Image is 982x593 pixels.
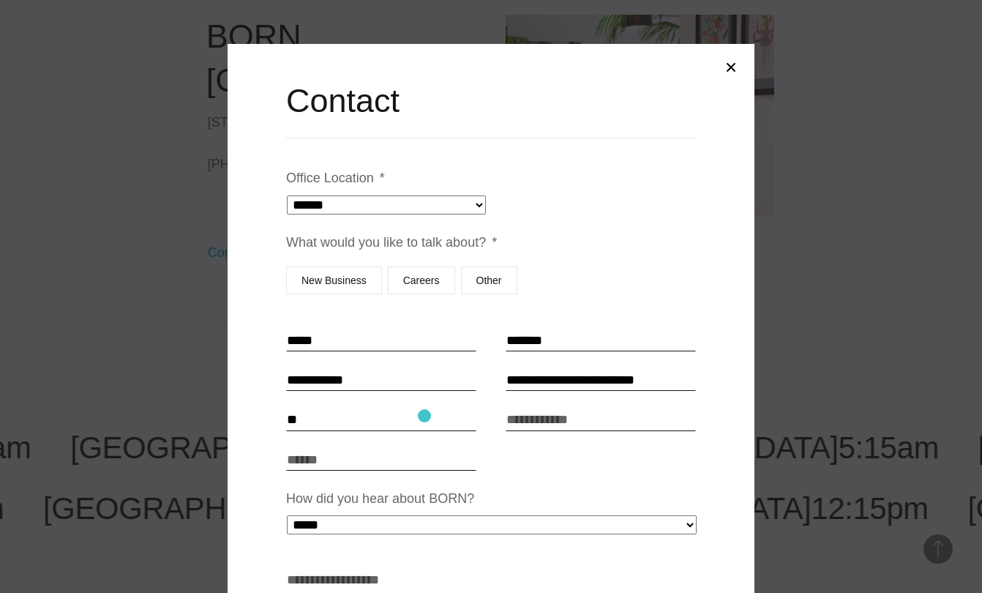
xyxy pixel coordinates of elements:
[388,266,455,294] label: Careers
[286,79,696,123] h2: Contact
[286,266,382,294] label: New Business
[286,170,385,187] label: Office Location
[461,266,517,294] label: Other
[286,491,474,507] label: How did you hear about BORN?
[286,234,497,251] label: What would you like to talk about?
